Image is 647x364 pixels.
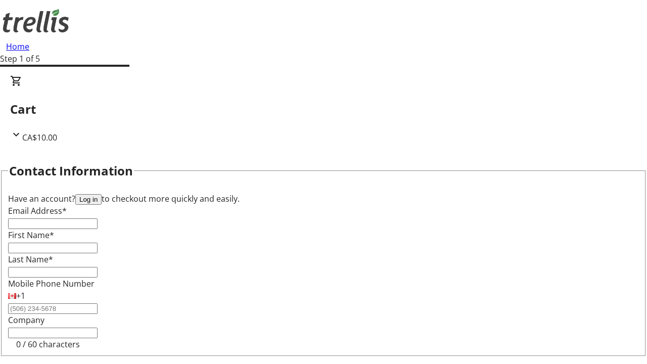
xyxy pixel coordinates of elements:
span: CA$10.00 [22,132,57,143]
label: Mobile Phone Number [8,278,95,289]
label: Company [8,314,44,326]
div: CartCA$10.00 [10,75,637,144]
div: Have an account? to checkout more quickly and easily. [8,193,639,205]
label: First Name* [8,230,54,241]
tr-character-limit: 0 / 60 characters [16,339,80,350]
button: Log in [75,194,102,205]
label: Email Address* [8,205,67,216]
h2: Contact Information [9,162,133,180]
input: (506) 234-5678 [8,303,98,314]
label: Last Name* [8,254,53,265]
h2: Cart [10,100,637,118]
